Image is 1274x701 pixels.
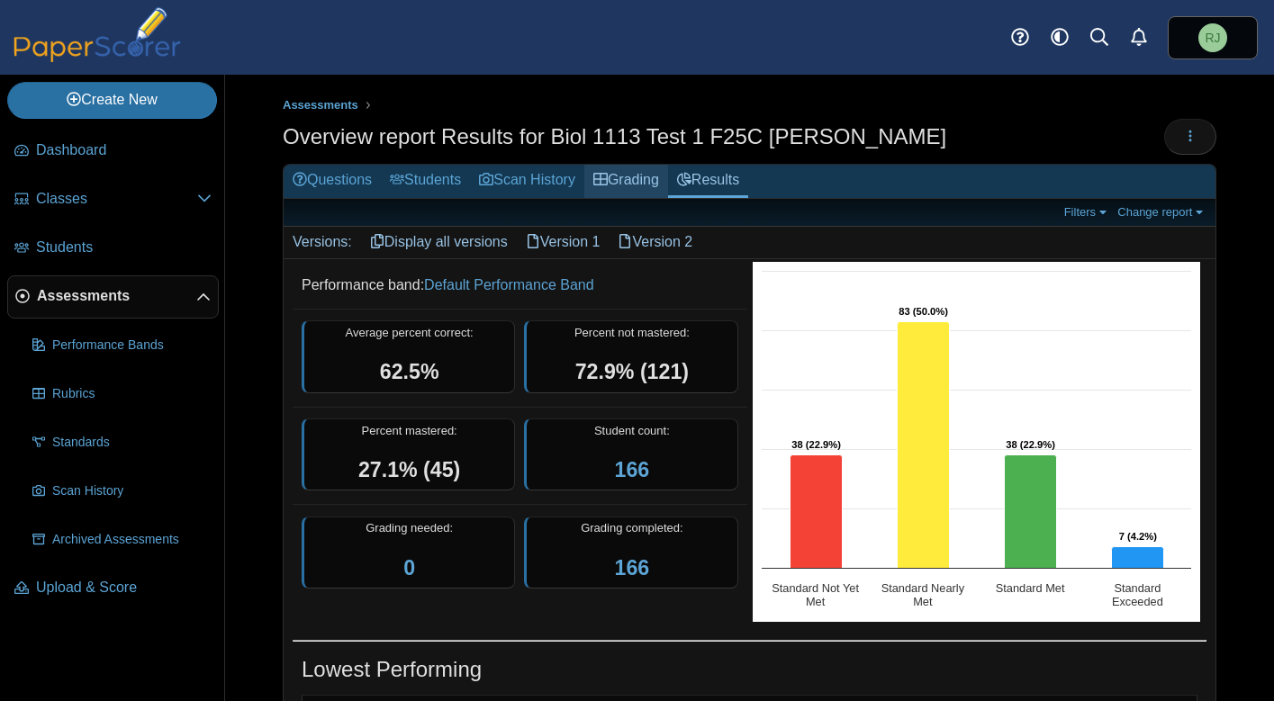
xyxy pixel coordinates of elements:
[302,517,515,589] div: Grading needed:
[1118,531,1157,542] text: 7 (4.2%)
[1111,581,1162,608] text: Standard Exceeded
[753,262,1200,622] svg: Interactive chart
[615,556,650,580] a: 166
[25,324,219,367] a: Performance Bands
[609,227,701,257] a: Version 2
[36,238,212,257] span: Students
[899,306,948,317] text: 83 (50.0%)
[52,531,212,549] span: Archived Assessments
[52,434,212,452] span: Standards
[361,227,517,257] a: Display all versions
[524,517,737,589] div: Grading completed:
[52,385,212,403] span: Rubrics
[668,165,748,198] a: Results
[1113,204,1211,220] a: Change report
[517,227,610,257] a: Version 1
[7,227,219,270] a: Students
[897,321,949,568] path: Standard Nearly Met, 83. Overall Assessment Performance.
[380,360,439,383] span: 62.5%
[403,556,415,580] a: 0
[37,286,196,306] span: Assessments
[1004,454,1056,568] path: Standard Met, 38. Overall Assessment Performance.
[25,373,219,416] a: Rubrics
[36,578,212,598] span: Upload & Score
[1060,204,1115,220] a: Filters
[283,121,946,152] h1: Overview report Results for Biol 1113 Test 1 F25C [PERSON_NAME]
[995,581,1064,595] text: Standard Met
[881,581,964,608] text: Standard Nearly Met
[7,130,219,173] a: Dashboard
[424,277,594,292] a: Default Performance Band
[25,421,219,464] a: Standards
[52,337,212,355] span: Performance Bands
[7,567,219,610] a: Upload & Score
[7,178,219,221] a: Classes
[1198,23,1227,52] span: Richard Jones
[284,227,361,257] div: Versions:
[524,320,737,393] div: Percent not mastered:
[36,140,212,160] span: Dashboard
[1006,439,1055,450] text: 38 (22.9%)
[1205,31,1220,44] span: Richard Jones
[36,189,197,209] span: Classes
[524,418,737,491] div: Student count:
[7,49,187,65] a: PaperScorer
[284,165,381,198] a: Questions
[584,165,668,198] a: Grading
[772,581,859,608] text: Standard Not Yet Met
[615,458,650,481] a: 166
[1168,16,1258,59] a: Richard Jones
[302,320,515,393] div: Average percent correct:
[293,262,747,309] dd: Performance band:
[25,470,219,513] a: Scan History
[7,275,219,319] a: Assessments
[52,482,212,500] span: Scan History
[575,360,689,383] span: 72.9% (121)
[470,165,584,198] a: Scan History
[753,262,1207,622] div: Chart. Highcharts interactive chart.
[7,82,217,118] a: Create New
[283,98,358,112] span: Assessments
[25,518,219,562] a: Archived Assessments
[358,458,460,481] span: 27.1% (45)
[791,439,841,450] text: 38 (22.9%)
[790,454,842,568] path: Standard Not Yet Met, 38. Overall Assessment Performance.
[381,165,470,198] a: Students
[302,654,482,685] h1: Lowest Performing
[7,7,187,62] img: PaperScorer
[1111,546,1163,568] path: Standard Exceeded, 7. Overall Assessment Performance.
[302,418,515,491] div: Percent mastered:
[1119,18,1159,58] a: Alerts
[278,94,363,117] a: Assessments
